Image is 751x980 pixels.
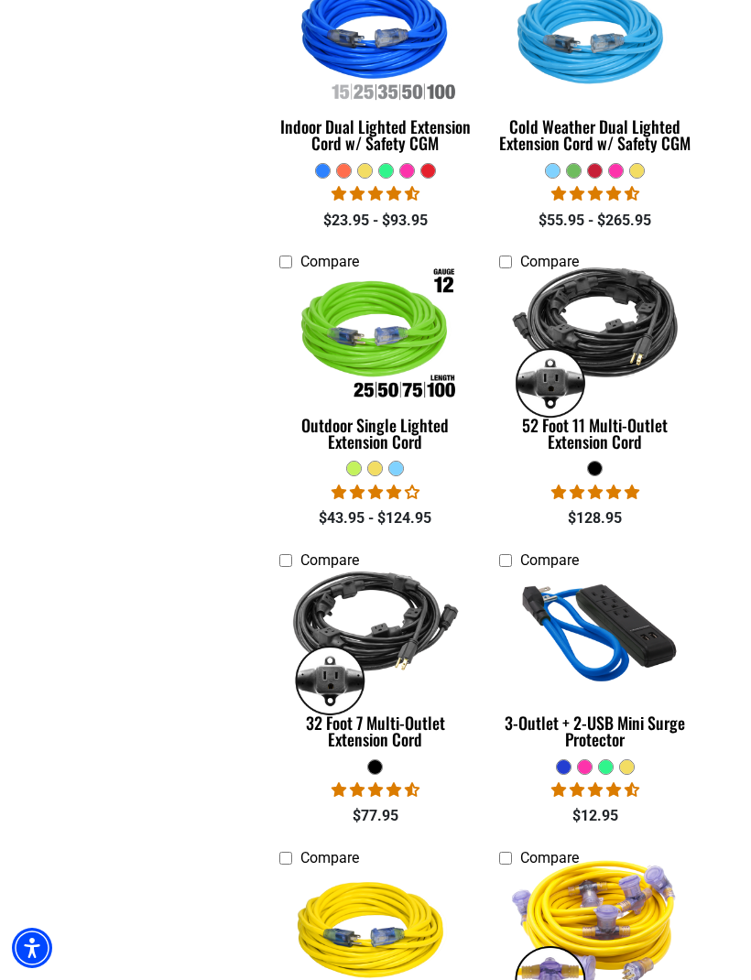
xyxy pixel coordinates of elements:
img: Outdoor Single Lighted Extension Cord [278,250,473,424]
div: Outdoor Single Lighted Extension Cord [279,417,472,450]
div: $12.95 [499,805,691,827]
span: Compare [300,253,359,270]
a: black 32 Foot 7 Multi-Outlet Extension Cord [279,578,472,758]
span: 4.62 stars [551,185,639,202]
div: $23.95 - $93.95 [279,210,472,232]
div: $128.95 [499,507,691,529]
div: 3-Outlet + 2-USB Mini Surge Protector [499,714,691,747]
div: $77.95 [279,805,472,827]
div: 52 Foot 11 Multi-Outlet Extension Cord [499,417,691,450]
span: 4.36 stars [551,781,639,799]
span: 4.00 stars [332,484,419,501]
div: $55.95 - $265.95 [499,210,691,232]
span: Compare [520,551,579,569]
span: Compare [520,849,579,866]
span: Compare [300,551,359,569]
div: Indoor Dual Lighted Extension Cord w/ Safety CGM [279,118,472,151]
img: black [498,250,692,424]
span: Compare [520,253,579,270]
div: 32 Foot 7 Multi-Outlet Extension Cord [279,714,472,747]
span: 4.68 stars [332,781,419,799]
span: Compare [300,849,359,866]
div: Accessibility Menu [12,928,52,968]
a: black 52 Foot 11 Multi-Outlet Extension Cord [499,280,691,461]
img: black [278,549,473,723]
a: Outdoor Single Lighted Extension Cord Outdoor Single Lighted Extension Cord [279,280,472,461]
img: blue [498,549,692,723]
div: Cold Weather Dual Lighted Extension Cord w/ Safety CGM [499,118,691,151]
a: blue 3-Outlet + 2-USB Mini Surge Protector [499,578,691,758]
span: 4.95 stars [551,484,639,501]
span: 4.40 stars [332,185,419,202]
div: $43.95 - $124.95 [279,507,472,529]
